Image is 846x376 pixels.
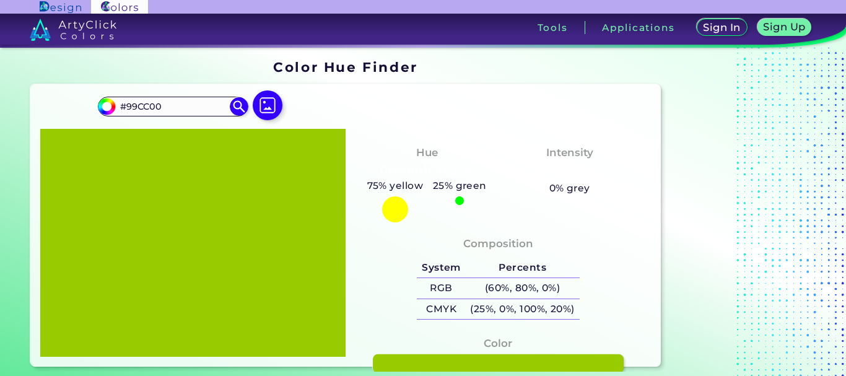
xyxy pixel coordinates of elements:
[253,90,282,120] img: icon picture
[463,235,533,253] h4: Composition
[705,23,739,32] h5: Sign In
[484,334,512,352] h4: Color
[417,278,465,299] h5: RGB
[273,58,417,76] h1: Color Hue Finder
[466,299,580,320] h5: (25%, 0%, 100%, 20%)
[230,97,248,116] img: icon search
[538,23,568,32] h3: Tools
[362,178,428,194] h5: 75% yellow
[602,23,674,32] h3: Applications
[466,257,580,278] h5: Percents
[416,144,438,162] h4: Hue
[428,178,492,194] h5: 25% green
[549,180,590,196] h5: 0% grey
[40,1,81,13] img: ArtyClick Design logo
[765,22,804,32] h5: Sign Up
[417,257,465,278] h5: System
[543,164,596,178] h3: Vibrant
[417,299,465,320] h5: CMYK
[699,20,744,35] a: Sign In
[30,19,117,41] img: logo_artyclick_colors_white.svg
[116,98,231,115] input: type color..
[375,164,479,178] h3: Greenish Yellow
[546,144,593,162] h4: Intensity
[466,278,580,299] h5: (60%, 80%, 0%)
[760,20,809,35] a: Sign Up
